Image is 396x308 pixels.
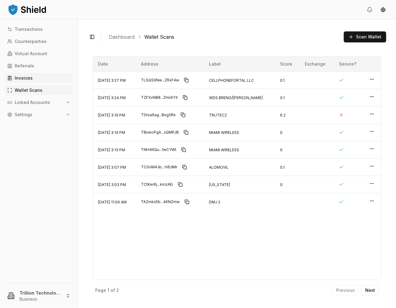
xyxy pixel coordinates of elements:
[180,93,190,102] button: Copy to clipboard
[5,110,73,120] button: Settings
[20,290,61,296] p: Trillion Technologies and Trading LLC
[98,165,126,170] span: [DATE] 3:07 PM
[280,78,285,83] span: 0.1
[109,33,135,41] a: Dashboard
[141,113,176,117] span: TGrsa6ag...BxgXRx
[5,73,73,83] a: Invoices
[141,165,177,170] span: TCGvM4Jb...rVEdMr
[15,88,42,92] p: Wallet Scans
[280,165,285,170] span: 0.1
[109,33,339,41] nav: breadcrumb
[15,52,47,56] p: Virtual Account
[15,27,43,31] p: Transactions
[209,165,229,170] span: ALOMOVIL
[15,113,32,117] p: Settings
[20,296,61,302] p: Business
[2,286,75,306] button: Trillion Technologies and Trading LLCBusiness
[98,200,127,204] span: [DATE] 11:09 AM
[15,39,47,44] p: Counterparties
[15,64,34,68] p: Referrals
[15,100,50,105] p: Linked Accounts
[178,110,188,120] button: Copy to clipboard
[209,182,230,187] span: [US_STATE]
[300,57,334,71] th: Exchange
[141,147,176,152] span: TNH4ttQu...1wCYWt
[141,95,178,100] span: TZFXvNB8...ZHs6YX
[365,288,375,292] p: Next
[280,95,285,100] span: 0.1
[182,75,191,85] button: Copy to clipboard
[334,57,365,71] th: Secure?
[280,130,283,135] span: 0
[280,148,283,152] span: 0
[275,57,300,71] th: Score
[204,57,275,71] th: Label
[280,182,283,187] span: 0
[209,200,220,204] span: DMJ 2
[5,85,73,95] a: Wallet Scans
[116,288,119,292] p: 2
[7,3,47,16] img: ShieldPay Logo
[141,199,180,204] span: TAZmks5b...4KNZmw
[175,180,185,189] button: Copy to clipboard
[356,34,381,40] span: Scan Wallet
[209,148,239,152] span: MIAMI WIRELESS
[182,197,192,207] button: Copy to clipboard
[5,24,73,34] a: Transactions
[15,76,33,80] p: Invoices
[141,182,173,187] span: TCtKer6j...kmzAEi
[98,182,126,187] span: [DATE] 3:03 PM
[180,162,189,172] button: Copy to clipboard
[5,98,73,107] button: Linked Accounts
[179,145,189,155] button: Copy to clipboard
[344,31,386,42] button: Scan Wallet
[141,78,179,83] span: TLSQS9Nw...ZRxF4w
[107,288,109,292] p: 1
[209,95,263,100] span: WDS BRENO/[PERSON_NAME]
[110,288,115,292] p: of
[141,130,179,135] span: TBuwoPgA...sQMFJB
[209,130,239,135] span: MIAMI WIRELESS
[181,127,191,137] button: Copy to clipboard
[144,33,174,41] a: Wallet Scans
[280,113,286,117] span: 6.2
[209,113,227,117] span: TRUTECZ
[209,78,254,83] span: CELLPHONEFORTAL LLC
[5,37,73,46] a: Counterparties
[98,78,126,83] span: [DATE] 3:27 PM
[98,95,126,100] span: [DATE] 3:24 PM
[5,49,73,59] a: Virtual Account
[361,285,379,295] button: Next
[95,288,106,292] p: Page
[136,57,204,71] th: Address
[98,130,125,135] span: [DATE] 3:14 PM
[98,148,125,152] span: [DATE] 3:13 PM
[98,113,125,117] span: [DATE] 3:19 PM
[93,57,136,71] th: Date
[5,61,73,71] a: Referrals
